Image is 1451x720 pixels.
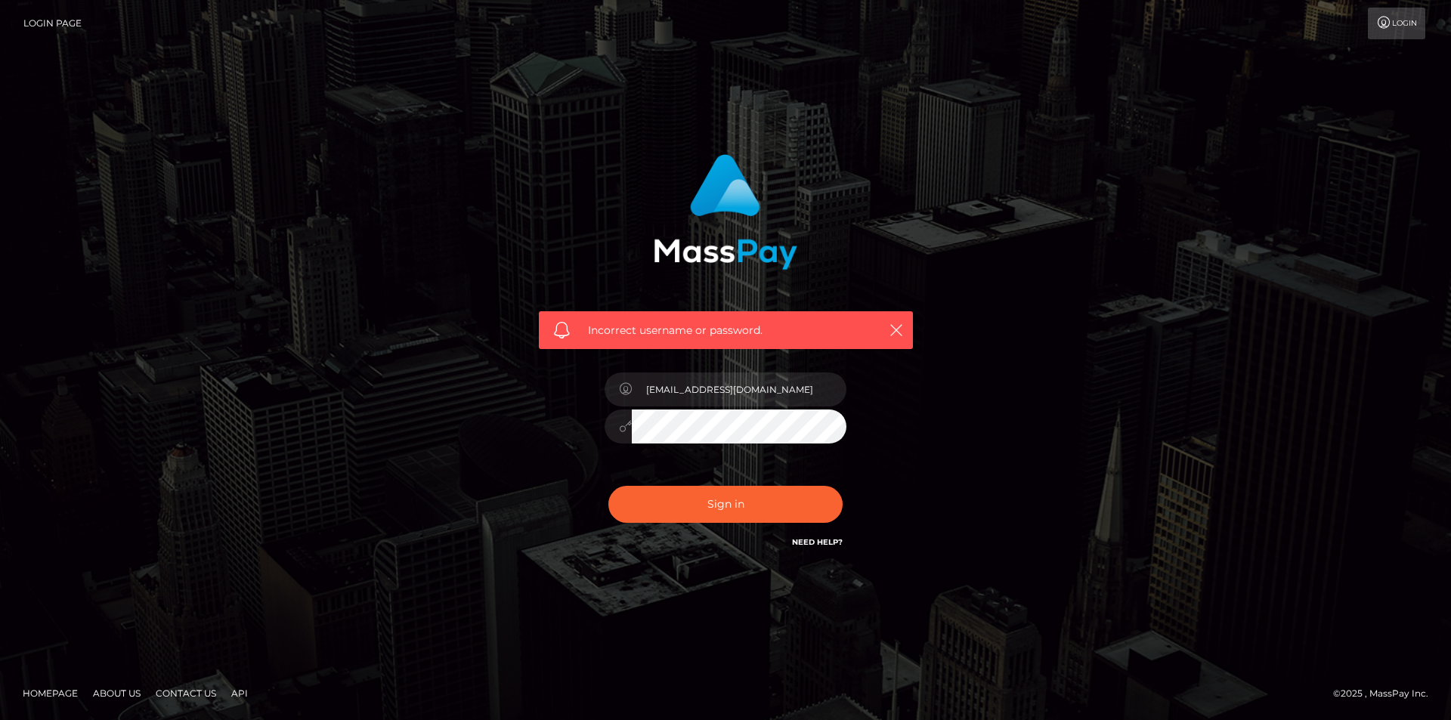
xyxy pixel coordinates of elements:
[792,537,843,547] a: Need Help?
[1368,8,1425,39] a: Login
[1333,685,1440,702] div: © 2025 , MassPay Inc.
[17,681,84,705] a: Homepage
[225,681,254,705] a: API
[654,154,797,270] img: MassPay Login
[632,372,846,406] input: Username...
[87,681,147,705] a: About Us
[23,8,82,39] a: Login Page
[608,486,843,523] button: Sign in
[150,681,222,705] a: Contact Us
[588,323,864,338] span: Incorrect username or password.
